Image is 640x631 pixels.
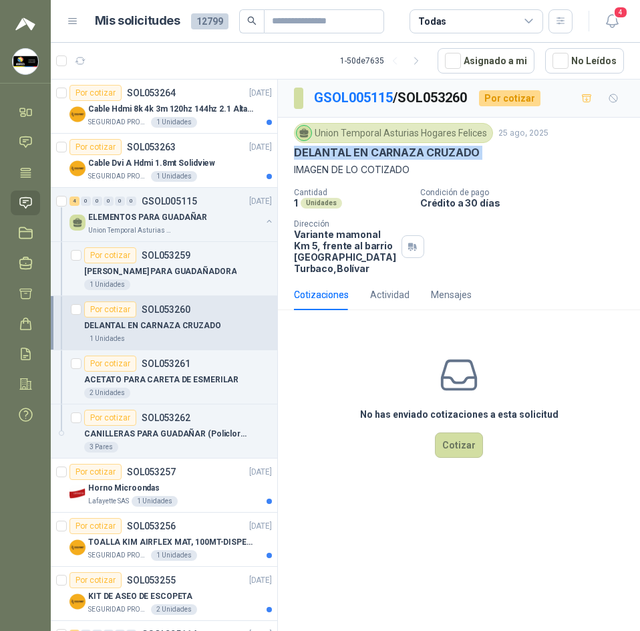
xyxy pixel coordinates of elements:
a: Por cotizarSOL053263[DATE] Company LogoCable Dvi A Hdmi 1.8mt SolidviewSEGURIDAD PROVISER LTDA1 U... [51,134,277,188]
div: 1 - 50 de 7635 [340,50,427,72]
p: GSOL005115 [142,197,197,206]
img: Company Logo [13,49,38,74]
p: Variante mamonal Km 5, frente al barrio [GEOGRAPHIC_DATA] Turbaco , Bolívar [294,229,396,274]
p: IMAGEN DE LO COTIZADO [294,162,624,177]
a: GSOL005115 [314,90,393,106]
p: [PERSON_NAME] PARA GUADAÑADORA [84,265,236,278]
p: SEGURIDAD PROVISER LTDA [88,550,148,561]
p: / SOL053260 [314,88,468,108]
button: No Leídos [545,48,624,74]
p: DELANTAL EN CARNAZA CRUZADO [84,320,221,332]
p: TOALLA KIM AIRFLEX MAT, 100MT-DISPENSADOR- caja x6 [88,536,255,549]
p: ELEMENTOS PARA GUADAÑAR [88,211,207,224]
div: Actividad [370,287,410,302]
img: Company Logo [69,539,86,555]
p: Union Temporal Asturias Hogares Felices [88,225,172,236]
img: Company Logo [69,594,86,610]
p: [DATE] [249,195,272,208]
div: Cotizaciones [294,287,349,302]
div: Por cotizar [69,572,122,588]
p: Dirección [294,219,396,229]
a: 4 0 0 0 0 0 GSOL005115[DATE] ELEMENTOS PARA GUADAÑARUnion Temporal Asturias Hogares Felices [69,193,275,236]
a: Por cotizarSOL053257[DATE] Company LogoHorno MicroondasLafayette SAS1 Unidades [51,459,277,513]
a: Por cotizarSOL053262CANILLERAS PARA GUADAÑAR (Policloruro de Vinilo)3 Pares [51,404,277,459]
h3: No has enviado cotizaciones a esta solicitud [360,407,558,422]
img: Logo peakr [15,16,35,32]
p: Crédito a 30 días [420,197,635,209]
div: 0 [104,197,114,206]
p: DELANTAL EN CARNAZA CRUZADO [294,146,480,160]
p: [DATE] [249,87,272,100]
p: Cable Dvi A Hdmi 1.8mt Solidview [88,157,215,170]
button: Cotizar [435,432,483,458]
div: Por cotizar [84,356,136,372]
div: Por cotizar [69,85,122,101]
p: [DATE] [249,466,272,479]
p: Cable Hdmi 8k 4k 3m 120hz 144hz 2.1 Alta Velocidad [88,103,255,116]
div: 3 Pares [84,442,118,453]
p: [DATE] [249,574,272,587]
button: 4 [600,9,624,33]
p: SEGURIDAD PROVISER LTDA [88,171,148,182]
div: Por cotizar [84,410,136,426]
a: Por cotizarSOL053260DELANTAL EN CARNAZA CRUZADO1 Unidades [51,296,277,350]
p: SOL053259 [142,251,190,260]
div: Mensajes [431,287,472,302]
div: 1 Unidades [151,171,197,182]
div: 2 Unidades [84,388,130,398]
a: Por cotizarSOL053255[DATE] Company LogoKIT DE ASEO DE ESCOPETASEGURIDAD PROVISER LTDA2 Unidades [51,567,277,621]
a: Por cotizarSOL053259[PERSON_NAME] PARA GUADAÑADORA1 Unidades [51,242,277,296]
a: Por cotizarSOL053256[DATE] Company LogoTOALLA KIM AIRFLEX MAT, 100MT-DISPENSADOR- caja x6SEGURIDA... [51,513,277,567]
div: 1 Unidades [84,334,130,344]
div: 2 Unidades [151,604,197,615]
p: 25 ago, 2025 [498,127,548,140]
p: SOL053255 [127,576,176,585]
p: 1 [294,197,298,209]
p: KIT DE ASEO DE ESCOPETA [88,590,192,603]
div: Unidades [301,198,342,209]
p: SOL053261 [142,359,190,368]
h1: Mis solicitudes [95,11,180,31]
img: Company Logo [69,160,86,176]
div: Por cotizar [69,139,122,155]
p: SOL053257 [127,467,176,477]
p: SOL053256 [127,521,176,531]
p: [DATE] [249,520,272,533]
div: 1 Unidades [151,550,197,561]
p: Lafayette SAS [88,496,129,507]
div: Por cotizar [84,247,136,263]
img: Company Logo [69,106,86,122]
a: Por cotizarSOL053264[DATE] Company LogoCable Hdmi 8k 4k 3m 120hz 144hz 2.1 Alta VelocidadSEGURIDA... [51,80,277,134]
p: SEGURIDAD PROVISER LTDA [88,117,148,128]
span: 4 [613,6,628,19]
p: Condición de pago [420,188,635,197]
span: 12799 [191,13,228,29]
div: 4 [69,197,79,206]
p: Cantidad [294,188,410,197]
div: Por cotizar [69,464,122,480]
div: Union Temporal Asturias Hogares Felices [294,123,493,143]
span: search [247,16,257,25]
p: SOL053260 [142,305,190,314]
p: Horno Microondas [88,482,160,495]
p: CANILLERAS PARA GUADAÑAR (Policloruro de Vinilo) [84,428,251,440]
div: 0 [92,197,102,206]
div: Por cotizar [69,518,122,534]
div: 0 [115,197,125,206]
div: Por cotizar [479,90,540,106]
p: ACETATO PARA CARETA DE ESMERILAR [84,374,238,386]
p: SOL053264 [127,88,176,98]
p: SOL053263 [127,142,176,152]
div: 1 Unidades [132,496,178,507]
div: 0 [81,197,91,206]
div: 1 Unidades [84,279,130,290]
div: Todas [418,14,446,29]
div: 0 [126,197,136,206]
div: Por cotizar [84,301,136,318]
button: Asignado a mi [438,48,534,74]
a: Por cotizarSOL053261ACETATO PARA CARETA DE ESMERILAR2 Unidades [51,350,277,404]
img: Company Logo [69,485,86,501]
p: SOL053262 [142,413,190,422]
p: [DATE] [249,141,272,154]
p: SEGURIDAD PROVISER LTDA [88,604,148,615]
